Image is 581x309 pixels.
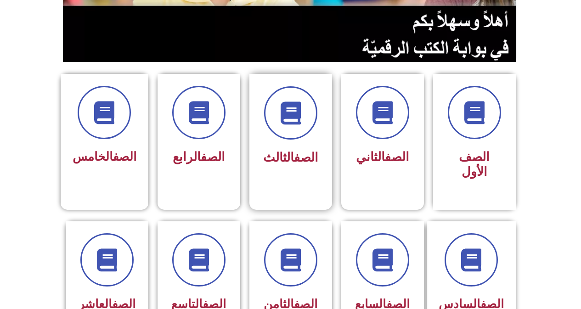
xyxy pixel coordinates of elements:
[113,150,136,163] a: الصف
[263,150,318,165] span: الثالث
[459,150,490,179] span: الصف الأول
[173,150,225,164] span: الرابع
[201,150,225,164] a: الصف
[356,150,409,164] span: الثاني
[294,150,318,165] a: الصف
[73,150,136,163] span: الخامس
[385,150,409,164] a: الصف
